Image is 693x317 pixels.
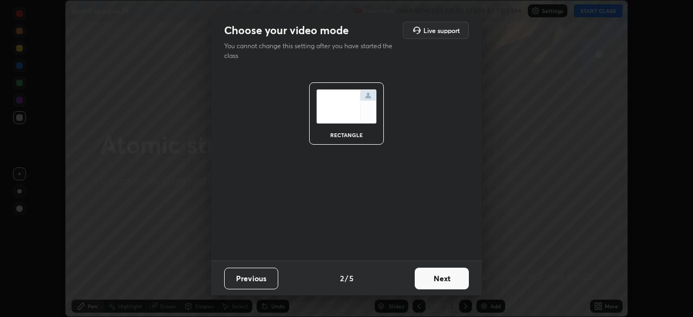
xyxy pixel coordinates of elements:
[423,27,460,34] h5: Live support
[349,273,354,284] h4: 5
[345,273,348,284] h4: /
[224,41,400,61] p: You cannot change this setting after you have started the class
[224,268,278,289] button: Previous
[340,273,344,284] h4: 2
[224,23,349,37] h2: Choose your video mode
[415,268,469,289] button: Next
[316,89,377,124] img: normalScreenIcon.ae25ed63.svg
[325,132,368,138] div: rectangle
